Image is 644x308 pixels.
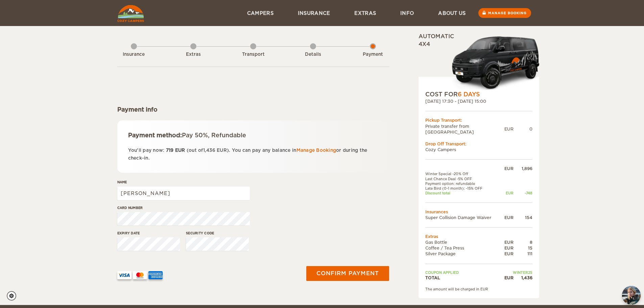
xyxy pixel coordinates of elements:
[500,270,532,275] td: WINTER25
[7,291,21,301] a: Cookie settings
[117,105,389,114] div: Payment info
[182,132,246,139] span: Pay 50%, Refundable
[446,35,539,90] img: Cozy-3.png
[128,146,379,162] p: You'll pay now: (out of ). You can pay any balance in or during the check-in.
[500,215,514,220] div: EUR
[425,275,500,281] td: TOTAL
[514,215,532,220] div: 154
[296,148,336,153] a: Manage Booking
[425,123,504,135] td: Private transfer from [GEOGRAPHIC_DATA]
[294,51,332,58] div: Details
[175,148,185,153] span: EUR
[115,51,152,58] div: Insurance
[425,90,532,98] div: COST FOR
[500,166,514,171] div: EUR
[425,251,500,257] td: Silver Package
[425,147,532,152] td: Cozy Campers
[514,245,532,251] div: 15
[514,275,532,281] div: 1,436
[458,91,480,98] span: 6 Days
[425,270,500,275] td: Coupon applied
[203,148,215,153] span: 1,436
[500,239,514,245] div: EUR
[354,51,391,58] div: Payment
[235,51,272,58] div: Transport
[425,239,500,245] td: Gas Bottle
[425,234,532,239] td: Extras
[419,33,539,90] div: Automatic 4x4
[133,271,147,279] img: mastercard
[622,286,641,305] button: chat-button
[117,271,132,279] img: VISA
[504,126,514,132] div: EUR
[148,271,163,279] img: AMEX
[425,141,532,147] div: Drop Off Transport:
[425,215,500,220] td: Super Collision Damage Waiver
[514,166,532,171] div: 1,896
[514,239,532,245] div: 8
[425,181,500,186] td: Payment option: refundable
[500,245,514,251] div: EUR
[425,98,532,104] div: [DATE] 17:30 - [DATE] 15:00
[175,51,212,58] div: Extras
[128,131,379,139] div: Payment method:
[500,191,514,195] div: EUR
[514,191,532,195] div: -748
[186,231,249,236] label: Security code
[425,245,500,251] td: Coffee / Tea Press
[500,251,514,257] div: EUR
[425,287,532,291] div: The amount will be charged in EUR
[117,205,250,210] label: Card number
[425,186,500,191] td: Late Bird (0-1 month): -15% OFF
[514,251,532,257] div: 111
[425,191,500,195] td: Discount total
[117,180,250,185] label: Name
[217,148,227,153] span: EUR
[306,266,389,281] button: Confirm payment
[117,231,180,236] label: Expiry date
[117,5,144,22] img: Cozy Campers
[425,176,500,181] td: Last Chance Deal -5% OFF
[166,148,174,153] span: 719
[514,126,532,132] div: 0
[478,8,531,18] a: Manage booking
[425,171,500,176] td: Winter Special -20% Off
[425,117,532,123] div: Pickup Transport:
[622,286,641,305] img: Freyja at Cozy Campers
[425,209,532,215] td: Insurances
[500,275,514,281] div: EUR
